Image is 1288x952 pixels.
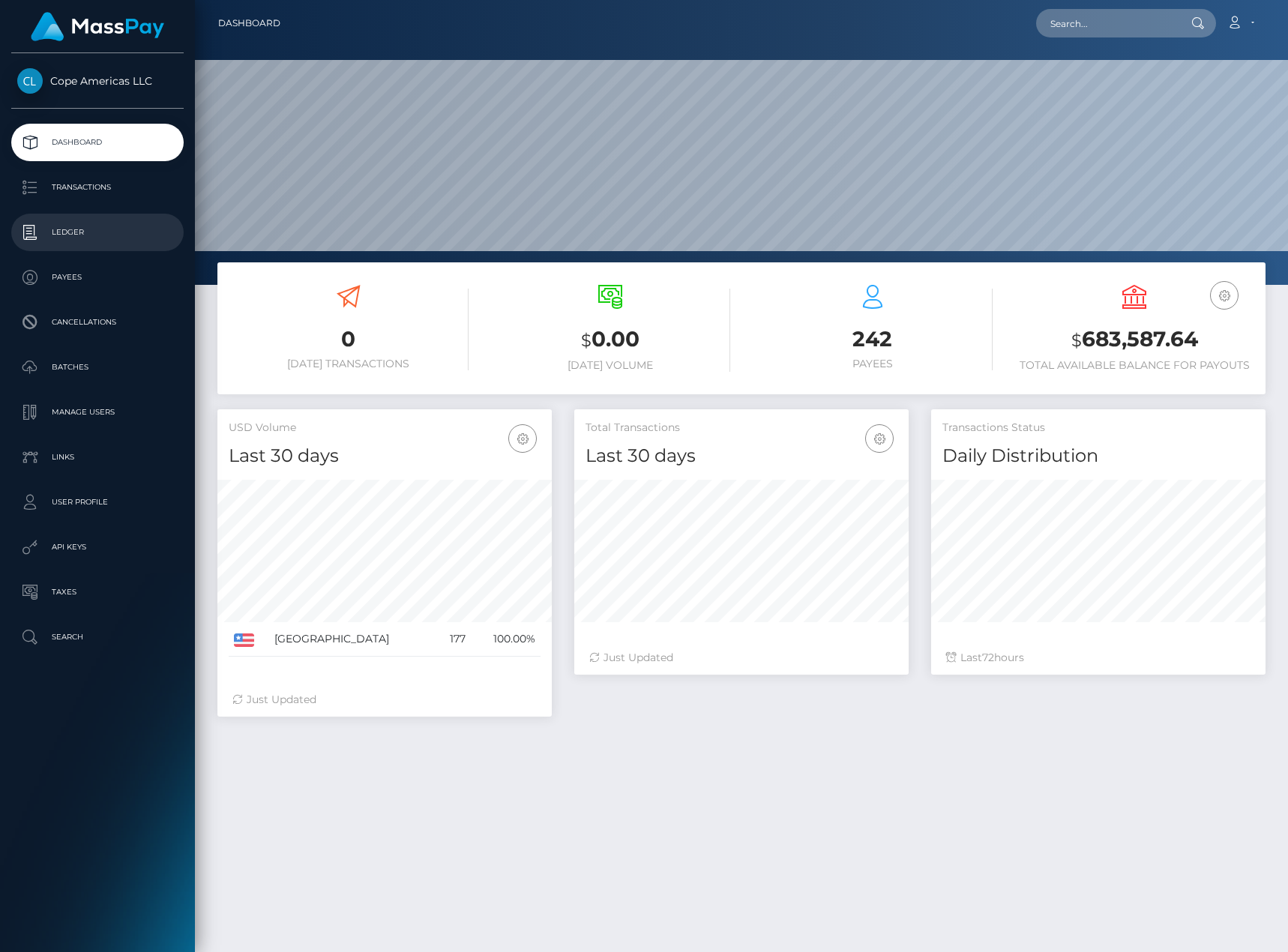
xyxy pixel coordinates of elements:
p: Payees [17,266,178,289]
a: Search [11,618,184,656]
p: Cancellations [17,311,178,334]
h3: 683,587.64 [1015,325,1255,355]
h6: [DATE] Volume [491,359,731,372]
p: Transactions [17,176,178,199]
h5: USD Volume [229,421,541,436]
h5: Total Transactions [586,421,897,436]
h5: Transactions Status [942,421,1254,436]
p: Dashboard [17,131,178,154]
a: Dashboard [218,7,280,39]
a: Batches [11,349,184,386]
a: API Keys [11,528,184,566]
a: Payees [11,259,184,296]
p: Search [17,626,178,648]
h3: 242 [753,325,993,354]
a: Transactions [11,169,184,206]
h3: 0.00 [491,325,731,355]
h4: Daily Distribution [942,443,1254,469]
img: US.png [234,633,254,647]
a: Links [11,439,184,476]
img: MassPay Logo [31,12,164,41]
span: Cope Americas LLC [11,74,184,88]
h3: 0 [229,325,469,354]
a: Cancellations [11,304,184,341]
a: User Profile [11,483,184,521]
small: $ [581,330,592,351]
input: Search... [1036,9,1177,37]
small: $ [1071,330,1082,351]
p: API Keys [17,536,178,558]
a: Manage Users [11,394,184,431]
div: Last hours [946,650,1251,666]
a: Taxes [11,573,184,611]
h4: Last 30 days [586,443,897,469]
h6: Payees [753,358,993,370]
h4: Last 30 days [229,443,541,469]
p: Taxes [17,581,178,603]
h6: Total Available Balance for Payouts [1015,359,1255,372]
td: 177 [436,622,471,657]
h6: [DATE] Transactions [229,358,469,370]
p: Manage Users [17,401,178,424]
div: Just Updated [589,650,894,666]
td: [GEOGRAPHIC_DATA] [269,622,436,657]
div: Just Updated [232,692,537,708]
p: User Profile [17,491,178,513]
p: Batches [17,356,178,379]
span: 72 [982,651,994,664]
a: Ledger [11,214,184,251]
td: 100.00% [471,622,541,657]
img: Cope Americas LLC [17,68,43,94]
a: Dashboard [11,124,184,161]
p: Ledger [17,221,178,244]
p: Links [17,446,178,469]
